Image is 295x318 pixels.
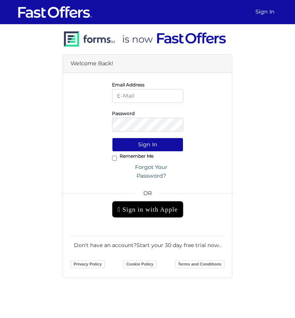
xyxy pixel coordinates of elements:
input: E-Mail [112,89,183,103]
span: OR [112,189,183,201]
a: Cookie Policy [123,260,157,269]
a: Terms and Conditions [175,260,224,269]
a: Sign In [252,5,278,19]
div: Sign in with Apple [112,201,183,218]
div: Don't have an account? . [71,236,224,249]
div: Welcome Back! [63,55,232,73]
a: Start your 30 day free trial now. [137,242,220,249]
label: Email Address [112,84,144,86]
button: Sign In [112,138,183,152]
label: Password [112,112,135,114]
a: Forgot Your Password? [120,160,183,183]
label: Remember Me [120,155,154,157]
a: Privacy Policy [71,260,105,269]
